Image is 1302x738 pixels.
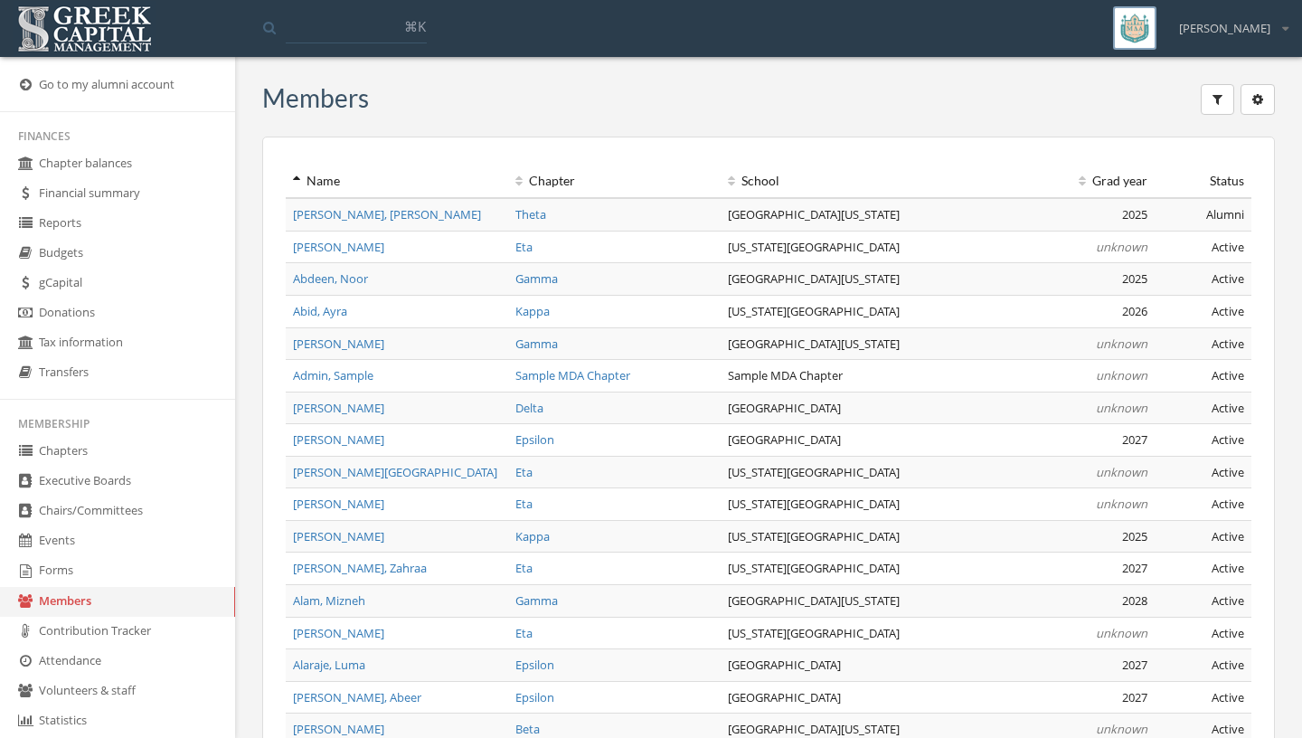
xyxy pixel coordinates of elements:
a: Epsilon [515,657,554,673]
a: [PERSON_NAME] [293,721,384,737]
a: [PERSON_NAME][GEOGRAPHIC_DATA] [293,464,497,480]
a: [PERSON_NAME] [293,239,384,255]
a: Abdeen, Noor [293,270,368,287]
td: [US_STATE][GEOGRAPHIC_DATA] [721,488,1010,521]
a: Beta [515,721,540,737]
a: [PERSON_NAME] [293,625,384,641]
td: Active [1155,681,1251,714]
div: [PERSON_NAME] [1167,6,1288,37]
td: 2025 [1010,520,1155,553]
a: Eta [515,560,533,576]
td: [GEOGRAPHIC_DATA] [721,649,1010,682]
th: Status [1155,165,1251,198]
a: Delta [515,400,543,416]
td: Active [1155,488,1251,521]
td: 2027 [1010,681,1155,714]
td: Active [1155,424,1251,457]
td: Active [1155,649,1251,682]
a: Abid, Ayra [293,303,347,319]
td: [GEOGRAPHIC_DATA][US_STATE] [721,263,1010,296]
a: Eta [515,496,533,512]
td: [GEOGRAPHIC_DATA] [721,424,1010,457]
td: 2027 [1010,649,1155,682]
a: [PERSON_NAME], [PERSON_NAME] [293,206,481,222]
th: Name [286,165,508,198]
em: unknown [1096,367,1147,383]
a: Gamma [515,592,558,609]
a: [PERSON_NAME] [293,336,384,352]
span: ⌘K [404,17,426,35]
a: Epsilon [515,689,554,705]
em: unknown [1096,400,1147,416]
a: [PERSON_NAME] [293,431,384,448]
td: [US_STATE][GEOGRAPHIC_DATA] [721,553,1010,585]
em: unknown [1096,625,1147,641]
td: 2025 [1010,263,1155,296]
a: Alam, Mizneh [293,592,365,609]
a: Theta [515,206,546,222]
td: Active [1155,392,1251,424]
a: [PERSON_NAME] [293,496,384,512]
span: [PERSON_NAME] [1179,20,1270,37]
a: Eta [515,464,533,480]
th: Grad year [1010,165,1155,198]
td: Active [1155,327,1251,360]
td: [US_STATE][GEOGRAPHIC_DATA] [721,295,1010,327]
td: 2027 [1010,553,1155,585]
td: 2025 [1010,198,1155,231]
td: [GEOGRAPHIC_DATA] [721,392,1010,424]
span: [PERSON_NAME], Abeer [293,689,421,705]
td: [US_STATE][GEOGRAPHIC_DATA] [721,617,1010,649]
h3: Members [262,84,369,112]
td: Active [1155,520,1251,553]
td: 2027 [1010,424,1155,457]
td: Active [1155,617,1251,649]
em: unknown [1096,239,1147,255]
td: Active [1155,360,1251,393]
th: Chapter [508,165,721,198]
td: [GEOGRAPHIC_DATA] [721,681,1010,714]
td: Active [1155,263,1251,296]
td: 2026 [1010,295,1155,327]
a: Admin, Sample [293,367,373,383]
a: Gamma [515,270,558,287]
a: Eta [515,625,533,641]
td: Alumni [1155,198,1251,231]
a: [PERSON_NAME], Zahraa [293,560,427,576]
em: unknown [1096,496,1147,512]
td: 2028 [1010,585,1155,618]
em: unknown [1096,336,1147,352]
td: Active [1155,553,1251,585]
a: Kappa [515,303,550,319]
a: Gamma [515,336,558,352]
td: [US_STATE][GEOGRAPHIC_DATA] [721,456,1010,488]
td: Active [1155,231,1251,263]
em: unknown [1096,721,1147,737]
td: [US_STATE][GEOGRAPHIC_DATA] [721,520,1010,553]
a: Alaraje, Luma [293,657,365,673]
a: [PERSON_NAME] [293,400,384,416]
a: Sample MDA Chapter [515,367,630,383]
em: unknown [1096,464,1147,480]
a: [PERSON_NAME] [293,528,384,544]
td: [US_STATE][GEOGRAPHIC_DATA] [721,231,1010,263]
td: [GEOGRAPHIC_DATA][US_STATE] [721,585,1010,618]
td: Active [1155,295,1251,327]
a: Kappa [515,528,550,544]
td: Active [1155,585,1251,618]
